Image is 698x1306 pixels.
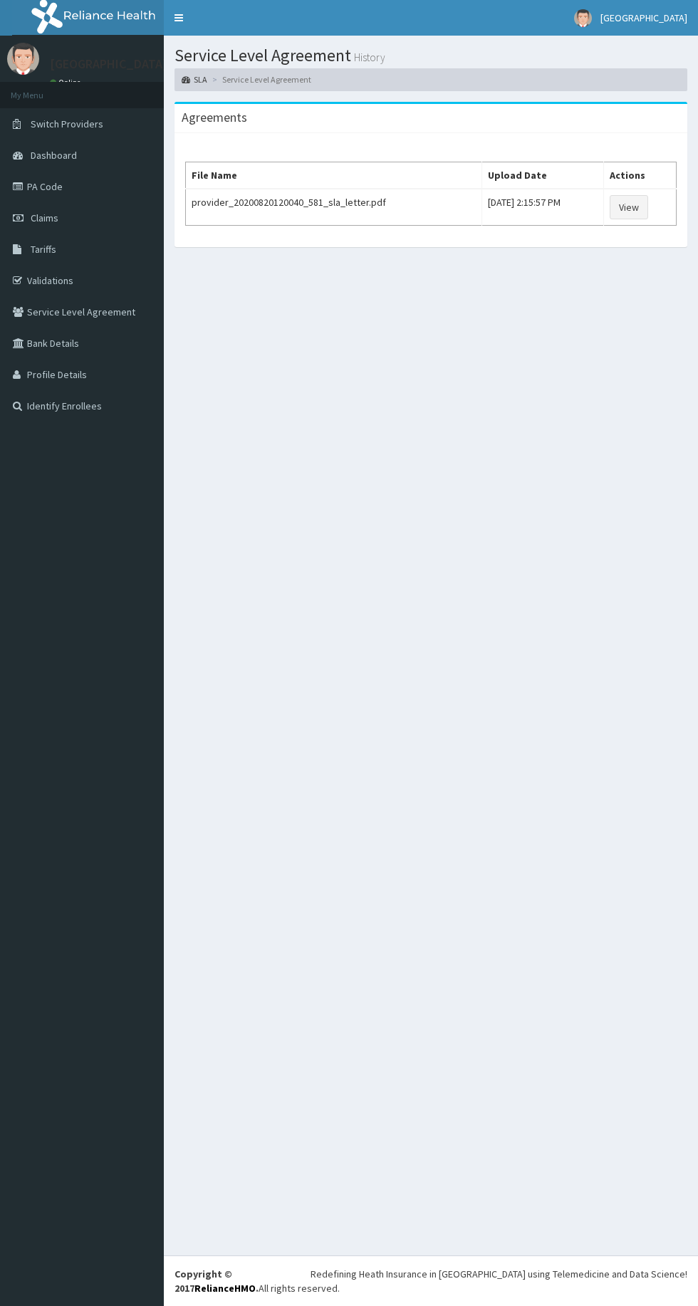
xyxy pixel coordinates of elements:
[182,111,247,124] h3: Agreements
[7,43,39,75] img: User Image
[574,9,592,27] img: User Image
[311,1267,687,1281] div: Redefining Heath Insurance in [GEOGRAPHIC_DATA] using Telemedicine and Data Science!
[610,195,648,219] a: View
[600,11,687,24] span: [GEOGRAPHIC_DATA]
[182,73,207,85] a: SLA
[50,78,84,88] a: Online
[31,211,58,224] span: Claims
[604,162,677,189] th: Actions
[50,58,167,70] p: [GEOGRAPHIC_DATA]
[209,73,311,85] li: Service Level Agreement
[186,189,482,226] td: provider_20200820120040_581_sla_letter.pdf
[174,46,687,65] h1: Service Level Agreement
[31,243,56,256] span: Tariffs
[482,162,604,189] th: Upload Date
[174,1268,259,1295] strong: Copyright © 2017 .
[164,1255,698,1306] footer: All rights reserved.
[482,189,604,226] td: [DATE] 2:15:57 PM
[31,149,77,162] span: Dashboard
[194,1282,256,1295] a: RelianceHMO
[351,52,385,63] small: History
[31,117,103,130] span: Switch Providers
[186,162,482,189] th: File Name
